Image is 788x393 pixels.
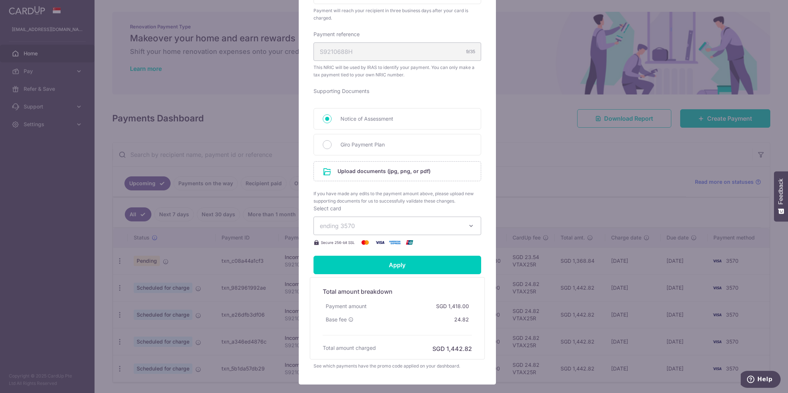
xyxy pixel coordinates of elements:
span: Base fee [326,316,347,323]
h6: SGD 1,442.82 [432,344,472,353]
img: UnionPay [402,238,417,247]
label: Supporting Documents [314,87,369,95]
span: If you have made any edits to the payment amount above, please upload new supporting documents fo... [314,190,481,205]
span: Notice of Assessment [340,114,472,123]
img: American Express [387,238,402,247]
span: Giro Payment Plan [340,140,472,149]
button: Feedback - Show survey [774,171,788,221]
iframe: Opens a widget where you can find more information [741,371,781,389]
button: ending 3570 [314,217,481,235]
div: SGD 1,418.00 [433,300,472,313]
span: ending 3570 [320,222,355,230]
span: Feedback [778,179,784,204]
h5: Total amount breakdown [323,287,472,296]
span: This NRIC will be used by IRAS to identify your payment. You can only make a tax payment tied to ... [314,64,481,79]
img: Mastercard [358,238,373,247]
img: Visa [373,238,387,247]
div: Upload documents (jpg, png, or pdf) [314,161,481,181]
h6: Total amount charged [323,344,376,352]
input: Apply [314,256,481,274]
div: Payment will reach your recipient in three business days after your card is charged. [314,7,481,22]
div: See which payments have the promo code applied on your dashboard. [314,362,481,370]
label: Payment reference [314,31,360,38]
label: Select card [314,205,341,212]
div: Payment amount [323,300,370,313]
span: Secure 256-bit SSL [321,239,355,245]
div: 24.82 [451,313,472,326]
div: 9/35 [466,48,475,55]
